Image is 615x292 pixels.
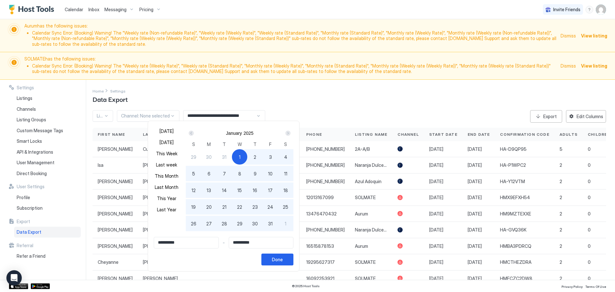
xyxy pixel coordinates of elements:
button: 15 [232,182,247,198]
span: 28 [222,220,227,227]
span: 10 [268,170,273,177]
button: 8 [232,166,247,181]
button: Done [261,254,293,265]
div: Done [272,256,283,263]
button: January [226,131,242,136]
button: 12 [186,182,201,198]
span: 31 [222,154,226,160]
button: 1 [232,149,247,165]
span: 30 [252,220,258,227]
button: 10 [263,166,278,181]
button: 17 [263,182,278,198]
span: T [223,141,226,148]
input: Input Field [154,237,218,248]
button: 21 [217,199,232,215]
span: W [238,141,242,148]
button: 31 [217,149,232,165]
span: 31 [268,220,273,227]
button: This Month [154,172,179,180]
button: 9 [247,166,263,181]
span: 13 [207,187,211,194]
span: 21 [222,204,226,210]
span: S [192,141,195,148]
button: 31 [263,216,278,231]
span: 20 [206,204,212,210]
button: 25 [278,199,293,215]
span: - [223,240,225,246]
button: 30 [201,149,217,165]
button: 14 [217,182,232,198]
button: 1 [278,216,293,231]
button: This Week [154,149,179,158]
span: 22 [237,204,242,210]
span: 11 [284,170,287,177]
button: 26 [186,216,201,231]
span: 7 [223,170,226,177]
button: Last Month [154,183,179,191]
button: 24 [263,199,278,215]
span: 4 [284,154,287,160]
button: [DATE] [154,138,179,147]
span: 27 [206,220,212,227]
button: 20 [201,199,217,215]
span: 23 [252,204,258,210]
span: 19 [191,204,196,210]
span: 29 [237,220,242,227]
div: Open Intercom Messenger [6,270,22,286]
button: 16 [247,182,263,198]
button: 13 [201,182,217,198]
button: 19 [186,199,201,215]
input: Input Field [229,237,293,248]
span: 8 [238,170,241,177]
span: 2 [254,154,256,160]
span: 14 [222,187,227,194]
button: 2 [247,149,263,165]
button: Prev [187,129,196,137]
button: 23 [247,199,263,215]
span: 3 [269,154,272,160]
button: 4 [278,149,293,165]
span: 25 [283,204,288,210]
span: S [284,141,287,148]
span: T [253,141,257,148]
button: 7 [217,166,232,181]
span: 30 [206,154,212,160]
button: 18 [278,182,293,198]
button: 29 [186,149,201,165]
button: 6 [201,166,217,181]
button: 5 [186,166,201,181]
button: This Year [154,194,179,203]
span: 16 [253,187,257,194]
button: 30 [247,216,263,231]
button: 3 [263,149,278,165]
span: 1 [239,154,241,160]
span: 9 [254,170,257,177]
button: 2025 [243,131,253,136]
span: 5 [192,170,195,177]
span: 12 [192,187,196,194]
button: [DATE] [154,127,179,135]
span: 26 [191,220,196,227]
span: 6 [208,170,210,177]
span: 24 [267,204,273,210]
span: 15 [237,187,242,194]
button: 28 [217,216,232,231]
span: M [207,141,211,148]
button: 29 [232,216,247,231]
button: 11 [278,166,293,181]
span: 29 [191,154,196,160]
button: Next [283,129,292,137]
span: 18 [283,187,288,194]
span: 1 [285,220,286,227]
button: Last week [154,160,179,169]
button: 22 [232,199,247,215]
span: F [269,141,272,148]
button: Last Year [154,205,179,214]
span: 17 [268,187,273,194]
button: 27 [201,216,217,231]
